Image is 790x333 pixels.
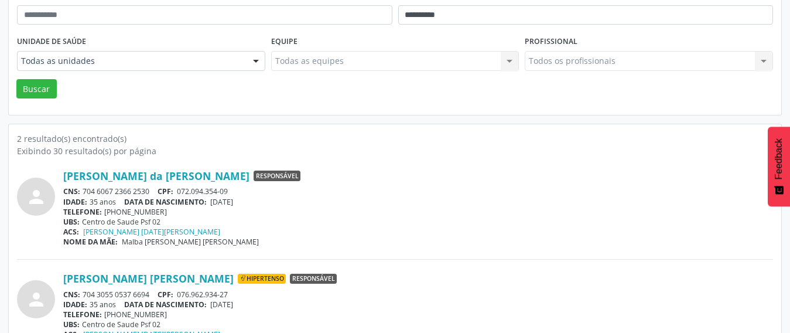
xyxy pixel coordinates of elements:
[17,132,773,145] div: 2 resultado(s) encontrado(s)
[122,237,259,247] span: Malba [PERSON_NAME] [PERSON_NAME]
[63,320,80,329] span: UBS:
[63,272,234,285] a: [PERSON_NAME] [PERSON_NAME]
[63,197,773,207] div: 35 anos
[271,33,297,51] label: Equipe
[17,33,86,51] label: Unidade de saúde
[63,300,773,310] div: 35 anos
[63,290,773,300] div: 704 3055 0537 6694
[63,217,80,227] span: UBS:
[63,227,79,237] span: ACS:
[63,290,80,300] span: CNS:
[63,237,118,247] span: NOME DA MÃE:
[158,290,173,300] span: CPF:
[21,55,241,67] span: Todas as unidades
[63,310,773,320] div: [PHONE_NUMBER]
[177,290,228,300] span: 076.962.934-27
[63,207,773,217] div: [PHONE_NUMBER]
[63,197,87,207] span: IDADE:
[83,227,220,237] a: [PERSON_NAME] [DATE][PERSON_NAME]
[63,310,102,320] span: TELEFONE:
[210,197,233,207] span: [DATE]
[63,186,773,196] div: 704 6067 2366 2530
[63,320,773,329] div: Centro de Saude Psf 02
[63,169,249,182] a: [PERSON_NAME] da [PERSON_NAME]
[63,186,80,196] span: CNS:
[124,300,207,310] span: DATA DE NASCIMENTO:
[210,300,233,310] span: [DATE]
[290,274,337,284] span: Responsável
[16,79,57,99] button: Buscar
[525,33,577,51] label: Profissional
[768,127,790,206] button: Feedback - Mostrar pesquisa
[238,274,286,284] span: Hipertenso
[17,145,773,157] div: Exibindo 30 resultado(s) por página
[177,186,228,196] span: 072.094.354-09
[63,217,773,227] div: Centro de Saude Psf 02
[26,186,47,208] i: person
[774,138,784,179] span: Feedback
[63,207,102,217] span: TELEFONE:
[158,186,173,196] span: CPF:
[63,300,87,310] span: IDADE:
[254,171,300,181] span: Responsável
[124,197,207,207] span: DATA DE NASCIMENTO:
